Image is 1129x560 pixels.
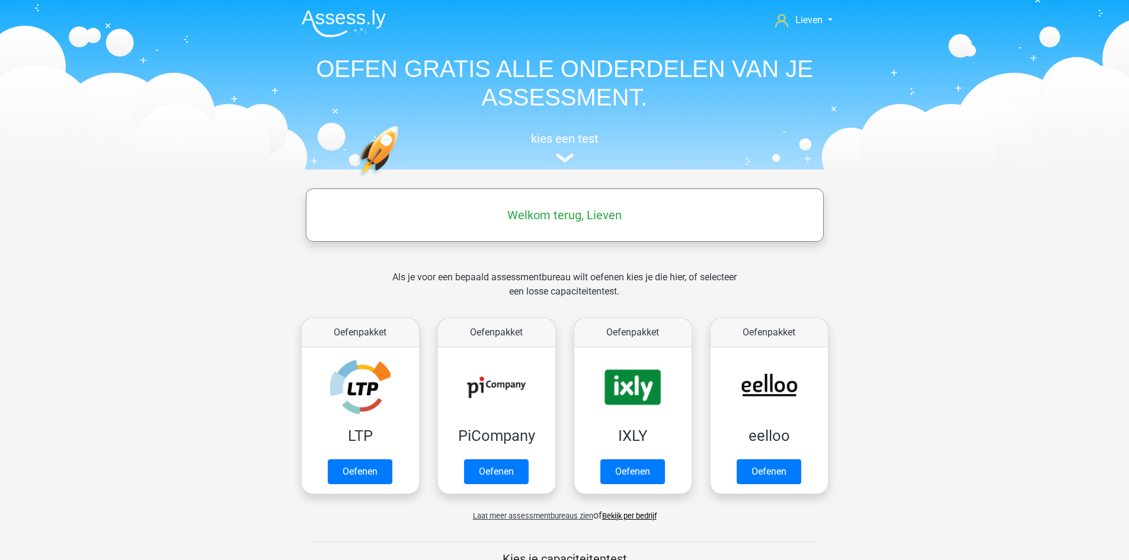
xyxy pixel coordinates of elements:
h5: kies een test [292,132,837,146]
span: Lieven [795,14,823,25]
h1: OEFEN GRATIS ALLE ONDERDELEN VAN JE ASSESSMENT. [292,55,837,111]
img: assessment [556,153,574,162]
a: Bekijk per bedrijf [602,511,657,520]
div: of [292,499,837,523]
a: kies een test [292,132,837,163]
a: Oefenen [737,459,801,484]
a: Lieven [770,13,837,27]
h5: Welkom terug, Lieven [312,208,818,222]
a: Oefenen [600,459,665,484]
div: Als je voor een bepaald assessmentbureau wilt oefenen kies je die hier, of selecteer een losse ca... [383,270,746,313]
span: Laat meer assessmentbureaus zien [473,511,593,520]
img: Assessly [302,9,386,37]
a: Oefenen [464,459,529,484]
img: oefenen [357,126,444,233]
a: Oefenen [328,459,392,484]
